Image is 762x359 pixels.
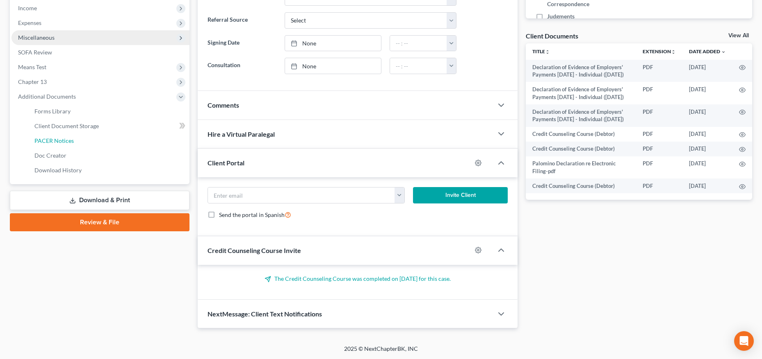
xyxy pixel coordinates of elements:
label: Signing Date [203,35,281,52]
td: [DATE] [682,60,732,82]
a: Doc Creator [28,148,189,163]
i: unfold_more [671,50,676,54]
span: Comments [208,101,239,109]
input: Enter email [208,187,395,203]
td: PDF [636,142,682,156]
td: PDF [636,104,682,127]
span: Expenses [18,19,41,26]
td: [DATE] [682,127,732,142]
td: [DATE] [682,156,732,179]
td: [DATE] [682,82,732,104]
a: Extensionunfold_more [643,48,676,54]
span: Client Portal [208,159,244,167]
input: -- : -- [390,58,447,74]
div: Open Intercom Messenger [734,331,754,351]
label: Referral Source [203,12,281,29]
i: unfold_more [545,50,550,54]
td: PDF [636,178,682,193]
td: Credit Counseling Course (Debtor) [526,178,636,193]
span: Client Document Storage [34,122,99,129]
td: Declaration of Evidence of Employers' Payments [DATE] - Individual ([DATE]) [526,60,636,82]
span: Doc Creator [34,152,66,159]
label: Consultation [203,58,281,74]
td: Declaration of Evidence of Employers' Payments [DATE] - Individual ([DATE]) [526,104,636,127]
span: NextMessage: Client Text Notifications [208,310,322,318]
a: Forms Library [28,104,189,119]
td: [DATE] [682,178,732,193]
a: Download History [28,163,189,178]
div: Client Documents [526,32,578,40]
button: Invite Client [413,187,508,203]
td: PDF [636,127,682,142]
span: Credit Counseling Course Invite [208,246,301,254]
p: The Credit Counseling Course was completed on [DATE] for this case. [208,275,508,283]
span: PACER Notices [34,137,74,144]
span: Means Test [18,63,46,70]
i: expand_more [721,50,726,54]
span: Judgments [547,12,575,20]
td: Declaration of Evidence of Employers' Payments [DATE] - Individual ([DATE]) [526,82,636,104]
a: View All [728,33,749,38]
td: Palomino Declaration re Electronic Filing-pdf [526,156,636,179]
a: PACER Notices [28,133,189,148]
td: Credit Counseling Course (Debtor) [526,127,636,142]
td: PDF [636,156,682,179]
span: Chapter 13 [18,78,47,85]
a: None [285,36,381,51]
td: PDF [636,82,682,104]
a: Titleunfold_more [532,48,550,54]
span: SOFA Review [18,49,52,56]
span: Income [18,5,37,11]
span: Send the portal in Spanish [219,211,285,218]
td: [DATE] [682,104,732,127]
a: Date Added expand_more [689,48,726,54]
input: -- : -- [390,36,447,51]
a: Review & File [10,213,189,231]
td: [DATE] [682,142,732,156]
td: PDF [636,60,682,82]
span: Download History [34,167,82,174]
a: None [285,58,381,74]
td: Credit Counseling Course (Debtor) [526,142,636,156]
span: Miscellaneous [18,34,55,41]
span: Forms Library [34,108,71,115]
a: Client Document Storage [28,119,189,133]
span: Hire a Virtual Paralegal [208,130,275,138]
a: Download & Print [10,191,189,210]
a: SOFA Review [11,45,189,60]
span: Additional Documents [18,93,76,100]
